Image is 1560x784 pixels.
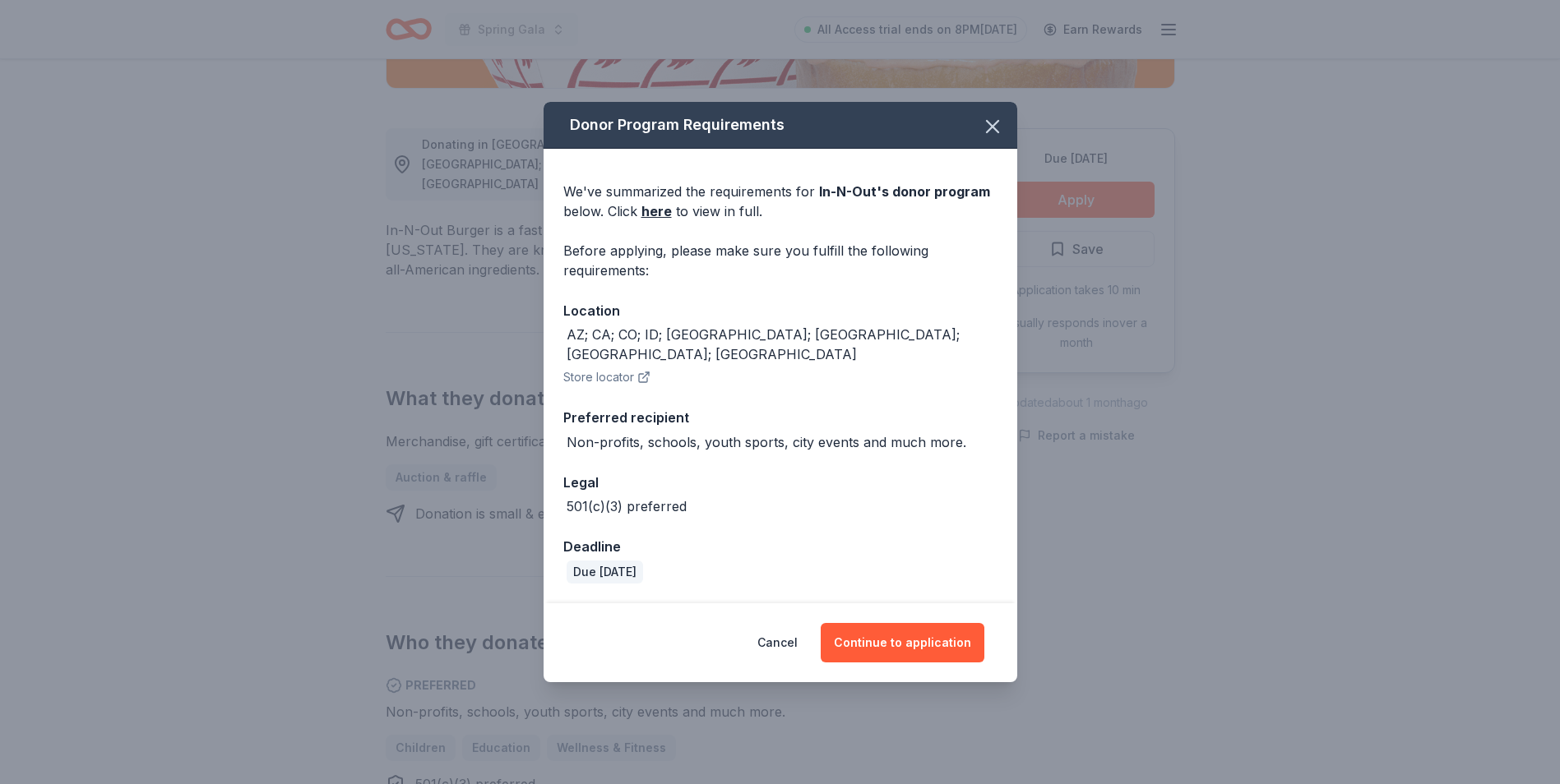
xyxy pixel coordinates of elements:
[819,183,990,200] span: In-N-Out 's donor program
[563,241,998,280] div: Before applying, please make sure you fulfill the following requirements:
[567,325,998,364] div: AZ; CA; CO; ID; [GEOGRAPHIC_DATA]; [GEOGRAPHIC_DATA]; [GEOGRAPHIC_DATA]; [GEOGRAPHIC_DATA]
[821,623,984,662] button: Continue to application
[544,102,1017,149] div: Donor Program Requirements
[567,496,687,516] div: 501(c)(3) preferred
[567,432,966,452] div: Non-profits, schools, youth sports, city events and much more.
[563,407,998,428] div: Preferred recipient
[563,536,998,557] div: Deadline
[567,560,643,583] div: Due [DATE]
[563,182,998,221] div: We've summarized the requirements for below. Click to view in full.
[641,201,672,221] a: here
[563,300,998,321] div: Location
[563,367,650,387] button: Store locator
[757,623,798,662] button: Cancel
[563,472,998,493] div: Legal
